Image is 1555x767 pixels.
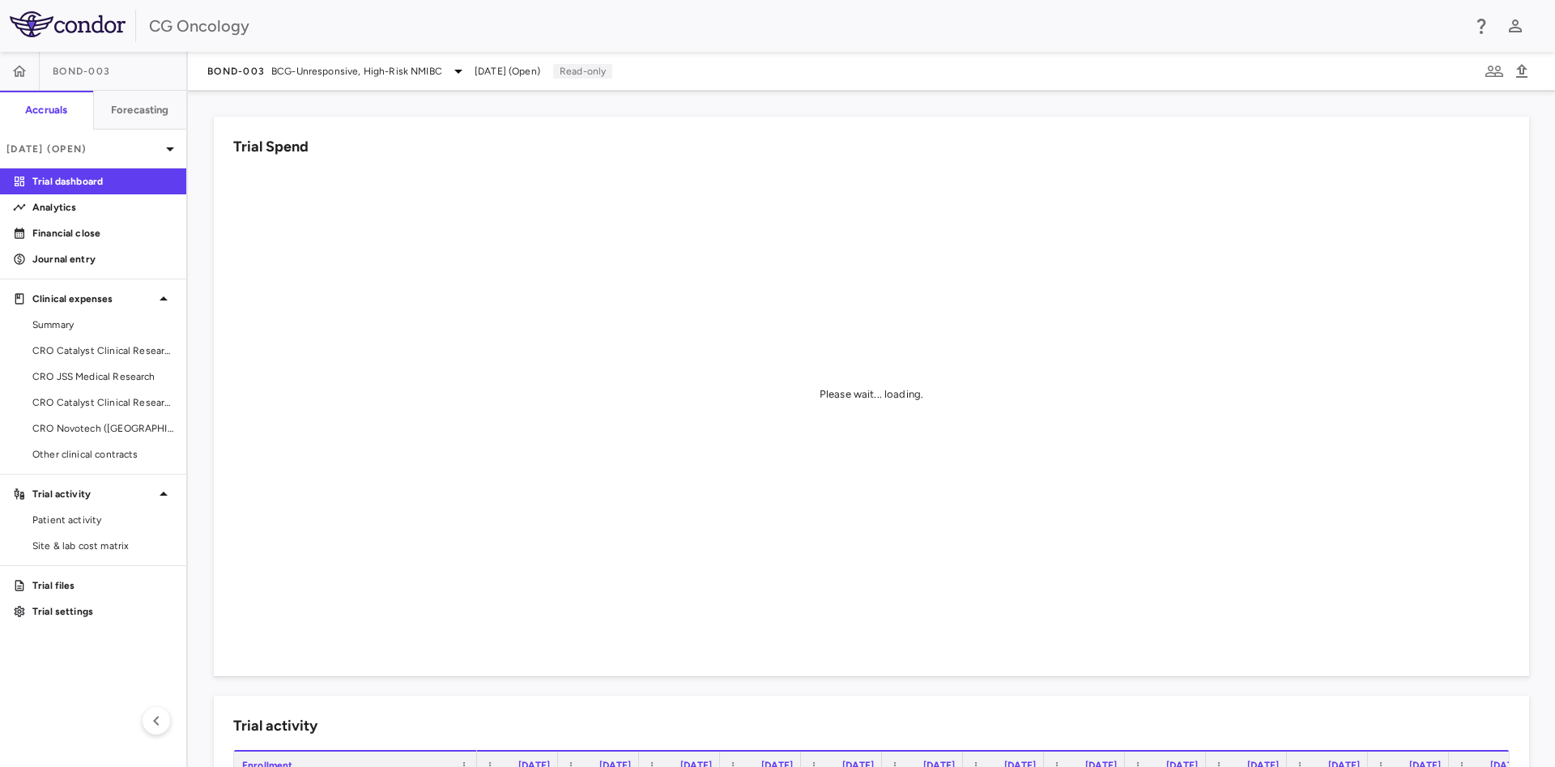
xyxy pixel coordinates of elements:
span: CRO Novotech ([GEOGRAPHIC_DATA]) Pty Ltd [32,421,173,436]
h6: Accruals [25,103,67,117]
span: BOND-003 [207,65,265,78]
p: Journal entry [32,252,173,266]
span: Patient activity [32,513,173,527]
span: CRO JSS Medical Research [32,369,173,384]
div: Please wait... loading. [820,387,923,402]
p: Financial close [32,226,173,241]
span: BOND-003 [53,65,110,78]
span: BCG-Unresponsive, High-Risk NMIBC [271,64,442,79]
p: Analytics [32,200,173,215]
img: logo-full-BYUhSk78.svg [10,11,126,37]
span: Other clinical contracts [32,447,173,462]
span: Site & lab cost matrix [32,539,173,553]
p: Read-only [553,64,612,79]
p: Trial settings [32,604,173,619]
h6: Forecasting [111,103,169,117]
span: Summary [32,317,173,332]
span: CRO Catalyst Clinical Research - Cohort P [32,343,173,358]
p: [DATE] (Open) [6,142,160,156]
span: [DATE] (Open) [475,64,540,79]
div: CG Oncology [149,14,1461,38]
p: Trial activity [32,487,154,501]
h6: Trial Spend [233,136,309,158]
p: Clinical expenses [32,292,154,306]
span: CRO Catalyst Clinical Research [32,395,173,410]
p: Trial files [32,578,173,593]
p: Trial dashboard [32,174,173,189]
h6: Trial activity [233,715,317,737]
